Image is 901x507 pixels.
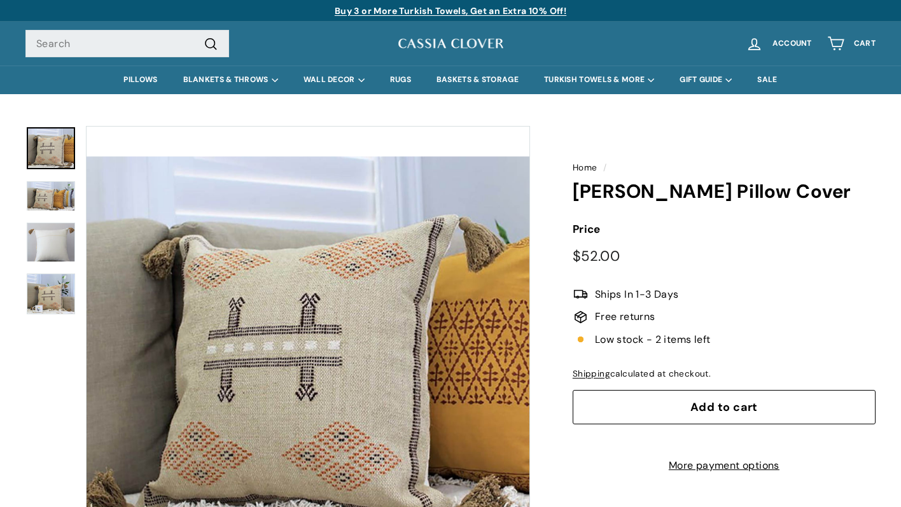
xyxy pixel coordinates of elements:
a: SALE [744,66,790,94]
button: Add to cart [573,390,876,424]
span: Ships In 1-3 Days [595,286,679,303]
a: BASKETS & STORAGE [424,66,531,94]
img: Rhett Pillow Cover [27,181,75,212]
span: Account [772,39,812,48]
h1: [PERSON_NAME] Pillow Cover [573,181,876,202]
summary: WALL DECOR [291,66,377,94]
nav: breadcrumbs [573,161,876,175]
a: Rhett Pillow Cover [27,181,75,211]
a: Rhett Pillow Cover [27,127,75,169]
a: More payment options [573,457,876,474]
span: $52.00 [573,247,620,265]
div: calculated at checkout. [573,367,876,381]
a: Home [573,162,597,173]
a: RUGS [377,66,424,94]
a: Account [738,25,820,62]
a: Shipping [573,368,610,379]
summary: GIFT GUIDE [667,66,744,94]
img: Rhett Pillow Cover [27,274,75,314]
img: Rhett Pillow Cover [27,223,75,261]
summary: BLANKETS & THROWS [171,66,291,94]
summary: TURKISH TOWELS & MORE [531,66,667,94]
input: Search [25,30,229,58]
a: Buy 3 or More Turkish Towels, Get an Extra 10% Off! [335,5,566,17]
span: Cart [854,39,876,48]
a: PILLOWS [111,66,170,94]
span: Low stock - 2 items left [595,331,711,348]
label: Price [573,221,876,238]
span: Free returns [595,309,655,325]
span: Add to cart [690,399,758,415]
a: Cart [820,25,883,62]
span: / [600,162,610,173]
